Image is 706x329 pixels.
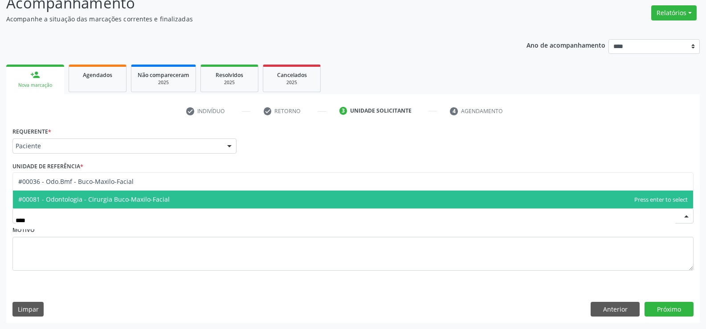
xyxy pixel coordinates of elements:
[83,71,112,79] span: Agendados
[651,5,697,20] button: Relatórios
[18,177,134,186] span: #00036 - Odo.Bmf - Buco-Maxilo-Facial
[591,302,640,317] button: Anterior
[138,79,189,86] div: 2025
[207,79,252,86] div: 2025
[526,39,605,50] p: Ano de acompanhamento
[6,14,492,24] p: Acompanhe a situação das marcações correntes e finalizadas
[216,71,243,79] span: Resolvidos
[12,82,58,89] div: Nova marcação
[18,195,170,203] span: #00081 - Odontologia - Cirurgia Buco-Maxilo-Facial
[339,107,347,115] div: 3
[138,71,189,79] span: Não compareceram
[16,142,218,150] span: Paciente
[645,302,694,317] button: Próximo
[12,160,83,174] label: Unidade de referência
[269,79,314,86] div: 2025
[12,125,51,138] label: Requerente
[350,107,412,115] div: Unidade solicitante
[12,302,44,317] button: Limpar
[12,223,35,237] label: Motivo
[30,70,40,80] div: person_add
[277,71,307,79] span: Cancelados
